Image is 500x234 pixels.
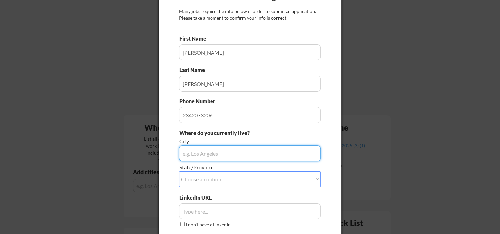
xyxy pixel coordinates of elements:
input: Type here... [179,203,321,219]
div: City: [179,138,284,145]
div: Last Name [179,66,212,74]
input: Type here... [179,76,321,92]
div: First Name [179,35,212,42]
input: Type here... [179,107,321,123]
div: LinkedIn URL [179,194,229,201]
div: Where do you currently live? [179,129,284,136]
div: Phone Number [179,98,219,105]
input: e.g. Los Angeles [179,145,321,161]
div: Many jobs require the info below in order to submit an application. Please take a moment to confi... [179,8,321,21]
input: Type here... [179,44,321,60]
div: State/Province: [179,164,284,171]
label: I don't have a LinkedIn. [186,222,232,227]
